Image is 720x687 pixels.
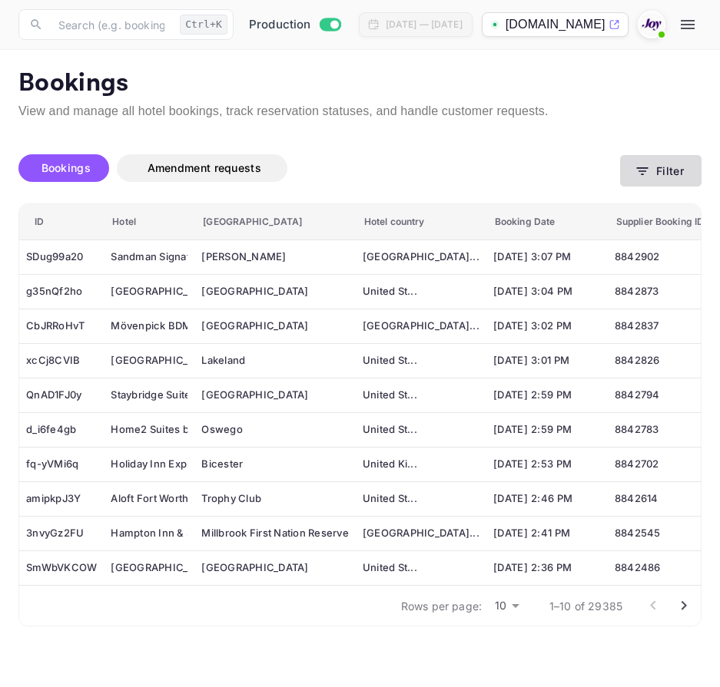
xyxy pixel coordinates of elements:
[639,12,664,37] img: With Joy
[363,388,479,403] div: United St ...
[201,491,349,507] div: Trophy Club
[180,15,227,35] div: Ctrl+K
[201,556,349,580] div: Honolulu
[669,590,699,621] button: Go to next page
[386,18,463,31] div: [DATE] — [DATE]
[615,314,705,339] div: 8842837
[201,245,349,269] div: Langley
[201,422,349,438] div: Oswego
[363,348,479,373] div: United States of America
[49,9,174,40] input: Search (e.g. bookings, documentation)
[26,452,97,477] div: fq-yVMi6q
[201,353,349,368] div: Lakeland
[201,249,349,265] div: [PERSON_NAME]
[201,383,349,408] div: Seattle
[363,383,479,408] div: United States of America
[18,154,620,182] div: account-settings tabs
[111,521,187,546] div: Hampton Inn & Suites by Hilton Truro
[363,556,479,580] div: United States of America
[363,418,479,442] div: United States of America
[493,525,601,542] span: [DATE] 2:41 PM
[111,245,187,269] div: Sandman Signature Langley Hotel
[615,245,705,269] div: 8842902
[201,284,349,299] div: [GEOGRAPHIC_DATA]
[26,245,97,269] div: SDug99a20
[201,319,349,334] div: [GEOGRAPHIC_DATA]
[493,421,601,438] span: [DATE] 2:59 PM
[111,418,187,442] div: Home2 Suites by Hilton Oswego
[201,388,349,403] div: [GEOGRAPHIC_DATA]
[493,318,601,335] span: [DATE] 3:02 PM
[201,526,349,541] div: Millbrook First Nation Reserve
[249,16,311,34] span: Production
[493,490,601,507] span: [DATE] 2:46 PM
[26,314,97,339] div: CbJRRoHvT
[201,521,349,546] div: Millbrook First Nation Reserve
[111,452,187,477] div: Holiday Inn Express Bicester, an IHG Hotel
[549,598,622,614] p: 1–10 of 29385
[615,383,705,408] div: 8842794
[615,556,705,580] div: 8842486
[201,418,349,442] div: Oswego
[111,279,187,304] div: Hyatt Place Gainesville Downtown
[493,456,601,473] span: [DATE] 2:53 PM
[615,279,705,304] div: 8842873
[363,491,479,507] div: United St ...
[201,314,349,339] div: Bangkok
[111,556,187,580] div: Hilton Waikiki Beach
[363,284,479,299] div: United St ...
[201,348,349,373] div: Lakeland
[363,487,479,511] div: United States of America
[615,452,705,477] div: 8842702
[26,383,97,408] div: QnAD1FJ0y
[486,204,608,240] th: Booking Date
[615,487,705,511] div: 8842614
[26,521,97,546] div: 3nvyGz2FU
[201,487,349,511] div: Trophy Club
[363,422,479,438] div: United St ...
[363,245,479,269] div: Canada
[26,487,97,511] div: amipkpJ3Y
[363,457,479,472] div: United Ki ...
[363,279,479,304] div: United States of America
[111,383,187,408] div: Staybridge Suites Seattle - Fremont, an IHG Hotel
[506,15,606,34] p: [DOMAIN_NAME]
[620,155,702,187] button: Filter
[363,314,479,339] div: Thailand
[201,560,349,576] div: [GEOGRAPHIC_DATA]
[26,279,97,304] div: g35nQf2ho
[41,161,91,174] span: Bookings
[363,526,479,541] div: [GEOGRAPHIC_DATA] ...
[363,353,479,368] div: United St ...
[26,418,97,442] div: d_i6fe4gb
[18,102,702,121] p: View and manage all hotel bookings, track reservation statuses, and handle customer requests.
[26,556,97,580] div: SmWbVKCOW
[493,283,601,300] span: [DATE] 3:04 PM
[615,521,705,546] div: 8842545
[194,204,356,240] th: [GEOGRAPHIC_DATA]
[363,452,479,477] div: United Kingdom of Great Britain and Northern Ireland
[201,452,349,477] div: Bicester
[19,204,104,240] th: ID
[201,279,349,304] div: Gainesville
[493,387,601,404] span: [DATE] 2:59 PM
[401,598,482,614] p: Rows per page:
[608,204,712,240] th: Supplier Booking ID
[111,487,187,511] div: Aloft Fort Worth Trophy Club
[488,595,525,617] div: 10
[356,204,486,240] th: Hotel country
[148,161,261,174] span: Amendment requests
[493,352,601,369] span: [DATE] 3:01 PM
[615,348,705,373] div: 8842826
[111,314,187,339] div: Mövenpick BDMS Wellness Resort Bangkok
[26,348,97,373] div: xcCj8CVIB
[493,560,601,576] span: [DATE] 2:36 PM
[18,68,702,99] p: Bookings
[363,560,479,576] div: United St ...
[243,16,347,34] div: Switch to Sandbox mode
[201,457,349,472] div: Bicester
[493,249,601,266] span: [DATE] 3:07 PM
[615,418,705,442] div: 8842783
[104,204,194,240] th: Hotel
[363,249,479,265] div: [GEOGRAPHIC_DATA] ...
